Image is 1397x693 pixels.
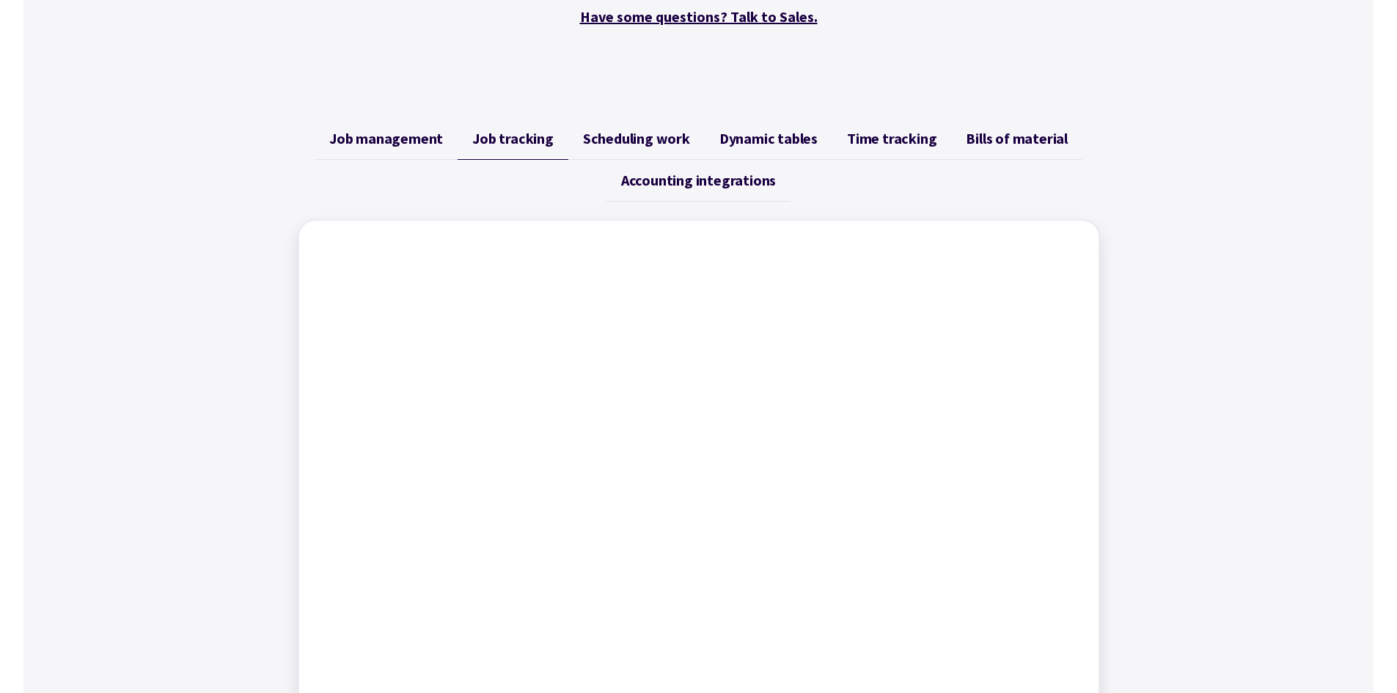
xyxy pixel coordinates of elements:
[621,172,776,189] span: Accounting integrations
[329,130,443,147] span: Job management
[580,7,818,26] a: Have some questions? Talk to Sales.
[472,130,554,147] span: Job tracking
[583,130,690,147] span: Scheduling work
[1153,535,1397,693] iframe: Chat Widget
[719,130,818,147] span: Dynamic tables
[966,130,1068,147] span: Bills of material
[847,130,936,147] span: Time tracking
